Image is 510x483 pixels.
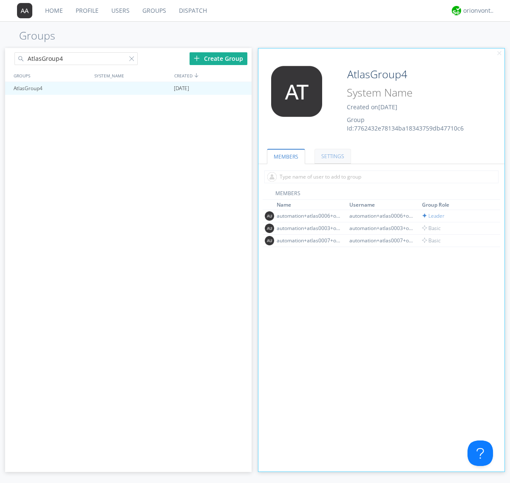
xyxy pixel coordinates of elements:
th: Toggle SortBy [421,200,491,210]
img: 373638.png [17,3,32,18]
img: 373638.png [265,224,274,233]
span: [DATE] [174,82,189,95]
div: MEMBERS [263,190,501,200]
input: Group Name [344,66,481,83]
span: Leader [422,212,445,219]
img: 29d36aed6fa347d5a1537e7736e6aa13 [452,6,461,15]
input: Type name of user to add to group [264,170,499,183]
div: SYSTEM_NAME [92,69,172,82]
img: 373638.png [265,211,274,221]
a: AtlasGroup4[DATE] [5,82,252,95]
div: GROUPS [11,69,90,82]
a: SETTINGS [314,149,351,164]
img: cancel.svg [496,51,502,57]
img: plus.svg [194,55,200,61]
th: Toggle SortBy [275,200,348,210]
span: Basic [422,237,441,244]
iframe: Toggle Customer Support [467,440,493,466]
div: CREATED [172,69,252,82]
th: Toggle SortBy [348,200,421,210]
span: [DATE] [378,103,397,111]
input: System Name [344,85,481,101]
div: automation+atlas0006+org2 [349,212,413,219]
img: 373638.png [265,236,274,245]
span: Created on [347,103,397,111]
div: automation+atlas0003+org2 [349,224,413,232]
div: automation+atlas0006+org2 [277,212,340,219]
div: Create Group [190,52,247,65]
div: automation+atlas0007+org2 [349,237,413,244]
div: automation+atlas0007+org2 [277,237,340,244]
span: Basic [422,224,441,232]
div: orionvontas+atlas+automation+org2 [463,6,495,15]
img: 373638.png [265,66,329,117]
a: MEMBERS [267,149,305,164]
div: AtlasGroup4 [11,82,91,95]
input: Search groups [14,52,138,65]
div: automation+atlas0003+org2 [277,224,340,232]
span: Group Id: 7762432e78134ba18343759db47710c6 [347,116,464,132]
